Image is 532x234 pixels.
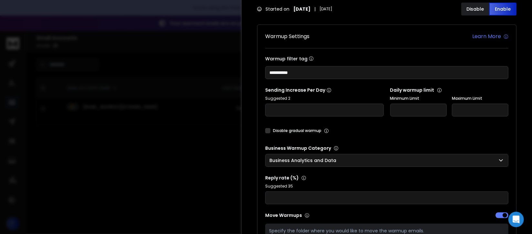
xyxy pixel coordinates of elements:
[257,6,332,12] div: Started on
[508,212,524,227] div: Open Intercom Messenger
[265,212,385,219] p: Move Warmups
[265,87,384,93] p: Sending Increase Per Day
[319,6,332,12] span: [DATE]
[265,96,384,101] p: Suggested 2
[461,3,516,15] button: DisableEnable
[265,56,508,61] label: Warmup filter tag
[269,157,339,164] p: Business Analytics and Data
[265,184,508,189] p: Suggested 35
[265,33,309,40] h1: Warmup Settings
[489,3,517,15] button: Enable
[390,87,509,93] p: Daily warmup limit
[273,128,321,133] label: Disable gradual warmup
[472,33,508,40] a: Learn More
[461,3,489,15] button: Disable
[390,96,447,101] label: Minimum Limit
[265,175,508,181] p: Reply rate (%)
[452,96,508,101] label: Maximum Limit
[314,6,316,12] span: |
[265,145,508,151] p: Business Warmup Category
[293,6,310,12] strong: [DATE]
[269,228,505,234] p: Specify the folder where you would like to move the warmup emails.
